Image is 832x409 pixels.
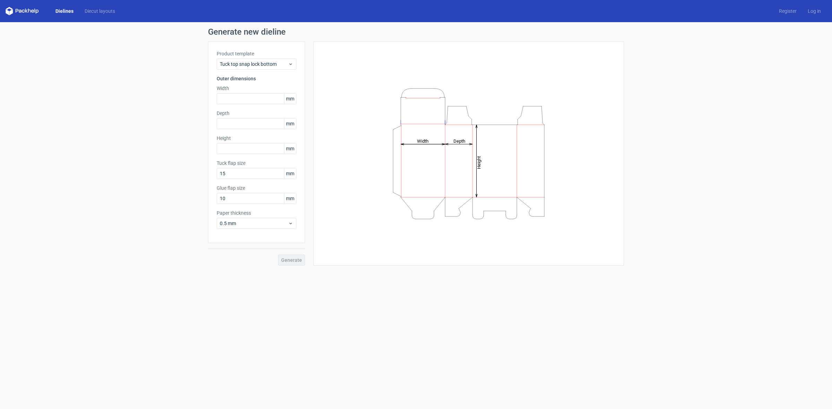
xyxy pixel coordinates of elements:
label: Height [217,135,296,142]
h1: Generate new dieline [208,28,624,36]
label: Tuck flap size [217,160,296,167]
span: mm [284,143,296,154]
tspan: Height [476,156,482,169]
label: Width [217,85,296,92]
span: mm [284,118,296,129]
a: Dielines [50,8,79,15]
tspan: Depth [453,138,465,143]
a: Register [773,8,802,15]
span: Tuck top snap lock bottom [220,61,288,68]
a: Log in [802,8,826,15]
span: mm [284,193,296,204]
h3: Outer dimensions [217,75,296,82]
a: Diecut layouts [79,8,121,15]
span: mm [284,94,296,104]
label: Product template [217,50,296,57]
label: Glue flap size [217,185,296,192]
tspan: Width [417,138,428,143]
span: 0.5 mm [220,220,288,227]
label: Depth [217,110,296,117]
label: Paper thickness [217,210,296,216]
span: mm [284,168,296,179]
